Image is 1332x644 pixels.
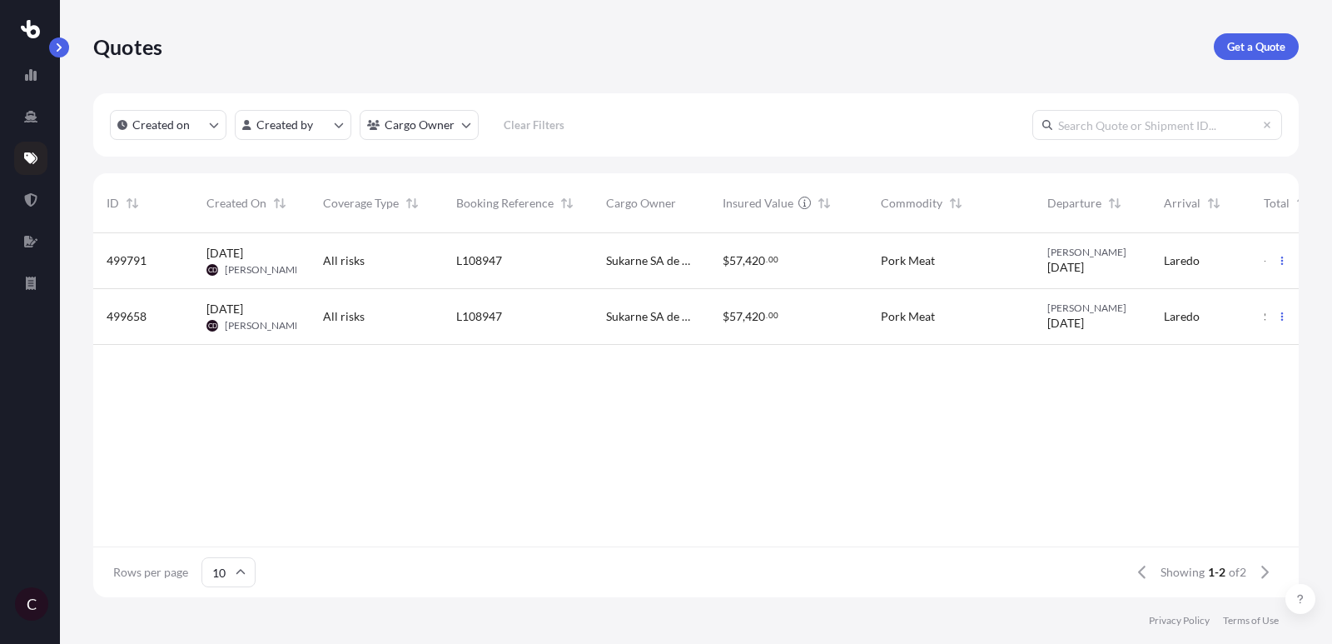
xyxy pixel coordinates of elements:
span: Commodity [881,195,942,212]
span: $ [723,311,729,322]
p: Created by [256,117,313,133]
span: L108947 [456,252,502,269]
button: Sort [1293,193,1313,213]
span: Laredo [1164,252,1200,269]
p: Created on [132,117,190,133]
span: 00 [768,312,778,318]
span: . [766,312,768,318]
span: Rows per page [113,564,188,581]
input: Search Quote or Shipment ID... [1032,110,1282,140]
span: Coverage Type [323,195,399,212]
span: 499658 [107,308,147,325]
span: $ [723,255,729,267]
button: Sort [557,193,577,213]
span: ID [107,195,119,212]
span: 57 [729,311,743,322]
span: [PERSON_NAME] [225,263,304,277]
span: Departure [1047,195,1101,212]
span: CD [208,262,217,278]
button: Sort [814,193,834,213]
span: Laredo [1164,308,1200,325]
button: Sort [402,193,422,213]
span: L108947 [456,308,502,325]
span: 00 [768,257,778,262]
p: Quotes [93,33,162,60]
span: Sukarne SA de CV [606,308,696,325]
button: Sort [946,193,966,213]
span: 57 [729,255,743,267]
span: [DATE] [1047,315,1084,332]
a: Get a Quote [1214,33,1299,60]
span: All risks [323,252,365,269]
span: CD [208,317,217,334]
p: Get a Quote [1227,38,1285,55]
button: Sort [122,193,142,213]
button: Sort [1105,193,1125,213]
span: , [743,311,745,322]
span: Cargo Owner [606,195,676,212]
span: . [766,257,768,262]
span: [DATE] [206,301,243,317]
span: C [27,596,37,612]
p: Clear Filters [504,117,564,133]
span: Booking Reference [456,195,554,212]
span: 499791 [107,252,147,269]
span: — [1264,252,1274,269]
span: [PERSON_NAME] [225,319,304,332]
span: Created On [206,195,266,212]
span: Pork Meat [881,308,935,325]
span: of 2 [1229,564,1246,581]
span: , [743,255,745,267]
button: Sort [1204,193,1224,213]
a: Privacy Policy [1149,614,1210,627]
p: Cargo Owner [385,117,455,133]
button: Clear Filters [487,112,580,138]
a: Terms of Use [1223,614,1279,627]
span: Pork Meat [881,252,935,269]
span: Sukarne SA de CV [606,252,696,269]
button: Sort [270,193,290,213]
span: Arrival [1164,195,1200,212]
span: $ [1264,311,1270,322]
span: 420 [745,255,765,267]
span: [DATE] [206,245,243,262]
button: cargoOwner Filter options [360,110,479,140]
button: createdBy Filter options [235,110,351,140]
span: [DATE] [1047,259,1084,276]
span: Insured Value [723,195,793,212]
span: All risks [323,308,365,325]
span: Showing [1161,564,1205,581]
span: 1-2 [1208,564,1225,581]
button: createdOn Filter options [110,110,226,140]
span: [PERSON_NAME] [1047,246,1137,259]
span: [PERSON_NAME] [1047,302,1137,315]
span: 420 [745,311,765,322]
span: Total [1264,195,1290,212]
